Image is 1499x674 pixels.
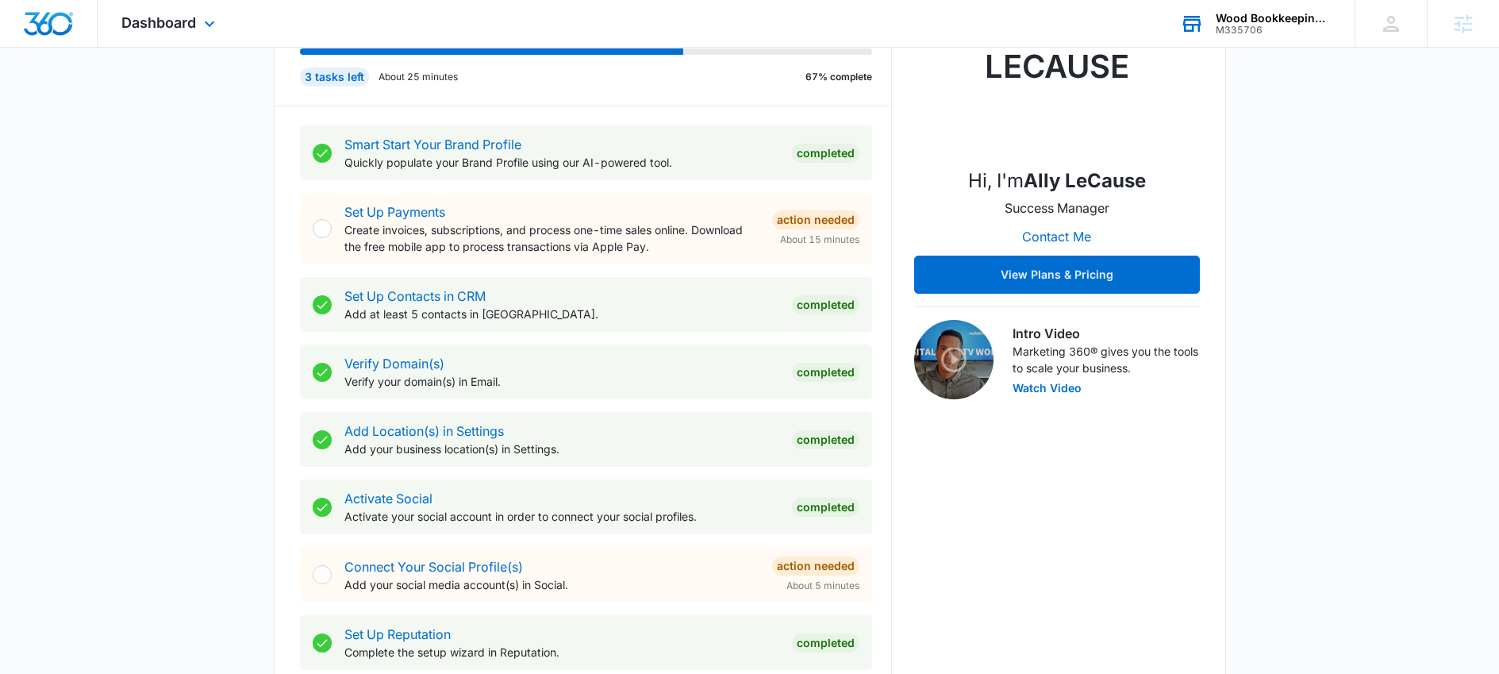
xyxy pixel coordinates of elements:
[300,67,369,87] div: 3 tasks left
[786,579,859,593] span: About 5 minutes
[344,423,504,439] a: Add Location(s) in Settings
[344,508,779,525] p: Activate your social account in order to connect your social profiles.
[1024,169,1146,192] strong: Ally LeCause
[344,204,445,220] a: Set Up Payments
[792,363,859,382] div: Completed
[792,498,859,517] div: Completed
[1216,25,1332,36] div: account id
[344,576,759,593] p: Add your social media account(s) in Social.
[805,70,872,84] p: 67% complete
[914,320,994,399] img: Intro Video
[772,557,859,576] div: Action Needed
[1013,343,1200,376] p: Marketing 360® gives you the tools to scale your business.
[792,430,859,449] div: Completed
[914,256,1200,294] button: View Plans & Pricing
[772,210,859,229] div: Action Needed
[792,634,859,653] div: Completed
[344,644,779,661] p: Complete the setup wizard in Reputation.
[344,356,444,372] a: Verify Domain(s)
[344,559,523,575] a: Connect Your Social Profile(s)
[379,70,458,84] p: About 25 minutes
[1006,218,1107,256] button: Contact Me
[344,288,486,304] a: Set Up Contacts in CRM
[344,626,451,642] a: Set Up Reputation
[792,144,859,163] div: Completed
[344,306,779,322] p: Add at least 5 contacts in [GEOGRAPHIC_DATA].
[1013,324,1200,343] h3: Intro Video
[344,137,521,152] a: Smart Start Your Brand Profile
[121,14,196,31] span: Dashboard
[792,295,859,314] div: Completed
[344,373,779,390] p: Verify your domain(s) in Email.
[344,491,432,506] a: Activate Social
[344,441,779,457] p: Add your business location(s) in Settings.
[1005,198,1109,218] p: Success Manager
[780,233,859,247] span: About 15 minutes
[1013,383,1082,394] button: Watch Video
[344,221,759,255] p: Create invoices, subscriptions, and process one-time sales online. Download the free mobile app t...
[1216,12,1332,25] div: account name
[344,154,779,171] p: Quickly populate your Brand Profile using our AI-powered tool.
[968,167,1146,195] p: Hi, I'm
